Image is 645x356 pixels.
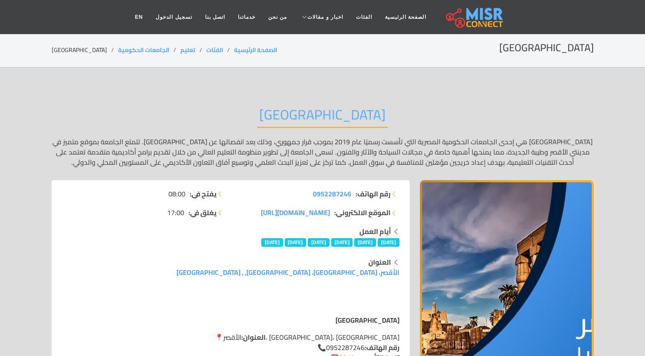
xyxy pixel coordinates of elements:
a: خدماتنا [231,9,262,25]
strong: يفتح في: [190,189,217,199]
span: [DATE] [354,238,376,247]
strong: رقم الهاتف: [364,341,399,354]
span: [DATE] [261,238,283,247]
span: [DATE] [331,238,353,247]
img: main.misr_connect [446,6,503,28]
a: الجامعات الحكومية [118,44,169,55]
a: الأقصر، [GEOGRAPHIC_DATA]، [GEOGRAPHIC_DATA], , [GEOGRAPHIC_DATA] [176,266,399,279]
a: تسجيل الدخول [149,9,198,25]
h2: [GEOGRAPHIC_DATA] [257,106,388,128]
a: الصفحة الرئيسية [379,9,433,25]
span: اخبار و مقالات [307,13,343,21]
li: [GEOGRAPHIC_DATA] [52,46,118,55]
span: [DOMAIN_NAME][URL] [261,206,330,219]
a: 0952287246 [313,189,351,199]
span: [DATE] [308,238,330,247]
a: EN [129,9,150,25]
a: اخبار و مقالات [293,9,350,25]
a: الفئات [206,44,223,55]
strong: أيام العمل [359,225,391,238]
span: 17:00 [167,207,184,218]
strong: رقم الهاتف: [356,189,390,199]
a: اتصل بنا [199,9,231,25]
span: 08:00 [168,189,185,199]
h2: [GEOGRAPHIC_DATA] [499,42,594,54]
strong: يغلق في: [188,207,217,218]
a: الصفحة الرئيسية [234,44,277,55]
a: الفئات [350,9,379,25]
strong: [GEOGRAPHIC_DATA] [336,314,399,327]
span: 0952287246 [313,187,351,200]
span: [DATE] [378,238,399,247]
a: من نحن [262,9,293,25]
strong: الموقع الالكتروني: [334,207,390,218]
a: [DOMAIN_NAME][URL] [261,207,330,218]
a: تعليم [180,44,195,55]
strong: العنوان [368,256,391,268]
strong: العنوان: [241,331,266,344]
span: [DATE] [285,238,307,247]
p: [GEOGRAPHIC_DATA] هي إحدى الجامعات الحكومية المصرية التي تأسست رسميًا عام 2019 بموجب قرار جمهوري،... [52,137,594,167]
